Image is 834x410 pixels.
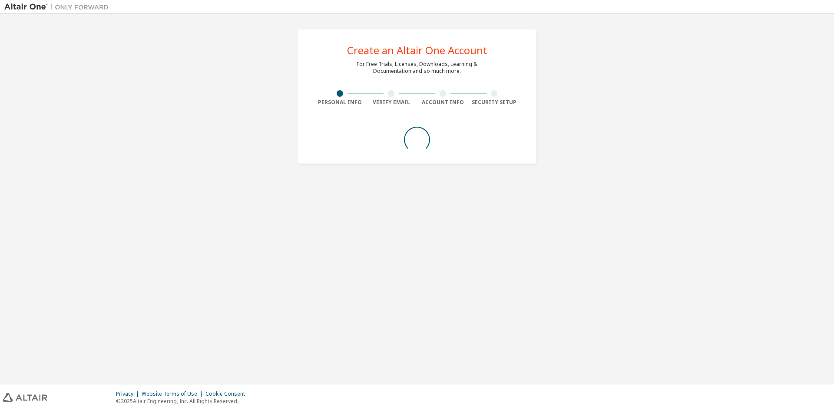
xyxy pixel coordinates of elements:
[347,45,487,56] div: Create an Altair One Account
[205,390,250,397] div: Cookie Consent
[366,99,417,106] div: Verify Email
[116,390,142,397] div: Privacy
[314,99,366,106] div: Personal Info
[469,99,520,106] div: Security Setup
[4,3,113,11] img: Altair One
[116,397,250,405] p: © 2025 Altair Engineering, Inc. All Rights Reserved.
[3,393,47,402] img: altair_logo.svg
[417,99,469,106] div: Account Info
[357,61,477,75] div: For Free Trials, Licenses, Downloads, Learning & Documentation and so much more.
[142,390,205,397] div: Website Terms of Use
